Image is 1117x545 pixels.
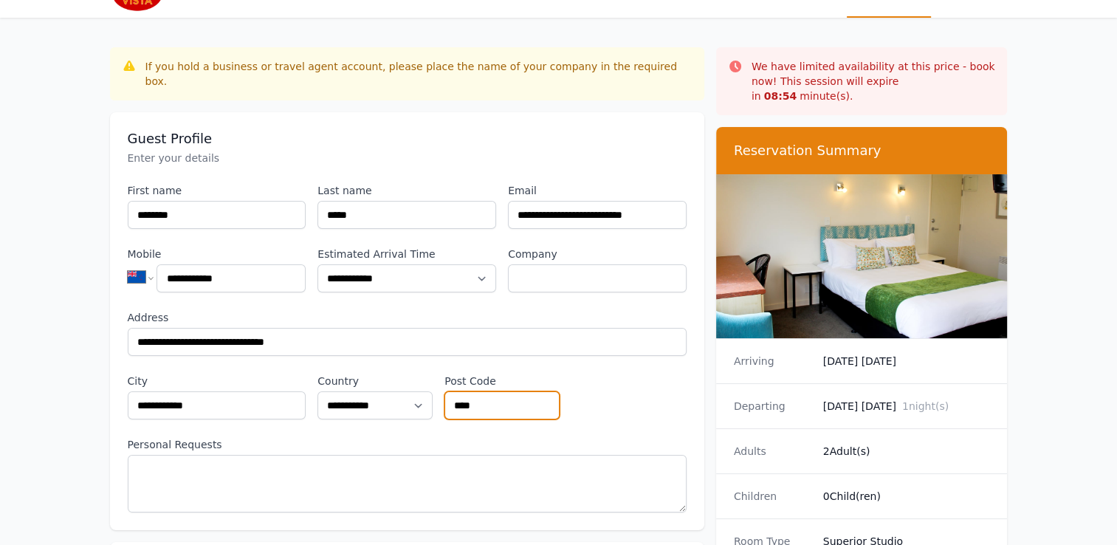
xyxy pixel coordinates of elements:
[128,437,687,452] label: Personal Requests
[128,310,687,325] label: Address
[764,90,797,102] strong: 08 : 54
[128,130,687,148] h3: Guest Profile
[508,247,687,261] label: Company
[752,59,996,103] p: We have limited availability at this price - book now! This session will expire in minute(s).
[317,183,496,198] label: Last name
[823,489,990,504] dd: 0 Child(ren)
[902,400,949,412] span: 1 night(s)
[128,374,306,388] label: City
[716,174,1008,338] img: Superior Studio
[508,183,687,198] label: Email
[444,374,560,388] label: Post Code
[317,247,496,261] label: Estimated Arrival Time
[734,399,811,414] dt: Departing
[823,399,990,414] dd: [DATE] [DATE]
[128,183,306,198] label: First name
[128,247,306,261] label: Mobile
[734,354,811,369] dt: Arriving
[317,374,433,388] label: Country
[823,354,990,369] dd: [DATE] [DATE]
[734,142,990,160] h3: Reservation Summary
[823,444,990,459] dd: 2 Adult(s)
[734,489,811,504] dt: Children
[734,444,811,459] dt: Adults
[145,59,692,89] div: If you hold a business or travel agent account, please place the name of your company in the requ...
[128,151,687,165] p: Enter your details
